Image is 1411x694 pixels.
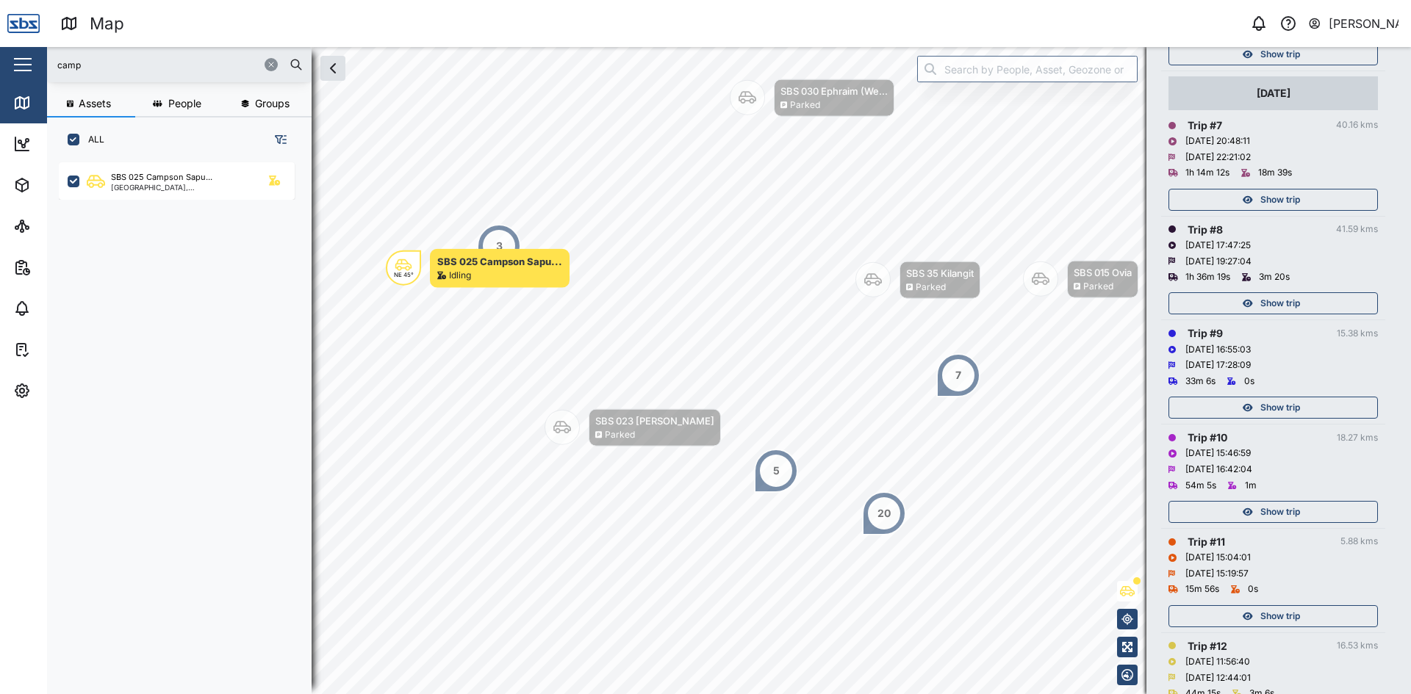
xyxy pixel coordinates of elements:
[1260,189,1300,210] span: Show trip
[862,491,906,535] div: Map marker
[79,134,104,145] label: ALL
[111,171,212,184] div: SBS 025 Campson Sapu...
[1168,43,1378,65] button: Show trip
[1023,261,1138,298] div: Map marker
[730,79,894,117] div: Map marker
[1260,293,1300,314] span: Show trip
[1337,639,1378,653] div: 16.53 kms
[1188,222,1223,238] div: Trip # 8
[1168,397,1378,419] button: Show trip
[1248,582,1258,596] div: 0s
[1336,118,1378,132] div: 40.16 kms
[936,353,980,397] div: Map marker
[1185,582,1219,596] div: 15m 56s
[1185,447,1251,460] div: [DATE] 15:46:59
[1337,327,1378,341] div: 15.38 kms
[1185,239,1251,253] div: [DATE] 17:47:25
[38,95,71,111] div: Map
[1185,358,1251,372] div: [DATE] 17:28:09
[1168,605,1378,627] button: Show trip
[38,300,84,317] div: Alarms
[1083,280,1113,294] div: Parked
[394,272,414,278] div: NE 45°
[496,238,503,254] div: 3
[437,254,562,269] div: SBS 025 Campson Sapu...
[1185,343,1251,357] div: [DATE] 16:55:03
[1185,166,1229,180] div: 1h 14m 12s
[38,218,73,234] div: Sites
[545,409,721,447] div: Map marker
[90,11,124,37] div: Map
[1188,638,1227,654] div: Trip # 12
[38,341,79,358] div: Tasks
[59,157,311,682] div: grid
[255,98,290,109] span: Groups
[56,54,303,76] input: Search assets or drivers
[780,84,888,98] div: SBS 030 Ephraim (We...
[917,56,1138,82] input: Search by People, Asset, Geozone or Place
[111,184,251,191] div: [GEOGRAPHIC_DATA], [GEOGRAPHIC_DATA]
[790,98,820,112] div: Parked
[7,7,40,40] img: Main Logo
[38,259,88,275] div: Reports
[1185,151,1251,165] div: [DATE] 22:21:02
[955,367,961,383] div: 7
[773,463,780,479] div: 5
[1307,13,1399,34] button: [PERSON_NAME]
[1260,606,1300,626] span: Show trip
[1185,671,1251,685] div: [DATE] 12:44:01
[477,224,521,268] div: Map marker
[906,266,974,281] div: SBS 35 Kilangit
[168,98,201,109] span: People
[595,413,714,428] div: SBS 023 [PERSON_NAME]
[1260,397,1300,418] span: Show trip
[47,47,1411,694] canvas: Map
[79,98,111,109] span: Assets
[1329,15,1399,33] div: [PERSON_NAME]
[38,136,104,152] div: Dashboard
[1185,551,1251,565] div: [DATE] 15:04:01
[916,281,946,294] div: Parked
[1340,535,1378,549] div: 5.88 kms
[38,177,84,193] div: Assets
[605,428,635,442] div: Parked
[754,449,798,493] div: Map marker
[1185,134,1250,148] div: [DATE] 20:48:11
[1185,655,1250,669] div: [DATE] 11:56:40
[1337,431,1378,445] div: 18.27 kms
[1188,534,1225,550] div: Trip # 11
[1259,270,1290,284] div: 3m 20s
[1244,375,1254,388] div: 0s
[1188,430,1227,446] div: Trip # 10
[1185,567,1249,581] div: [DATE] 15:19:57
[1336,223,1378,236] div: 41.59 kms
[386,249,570,288] div: Map marker
[1185,375,1216,388] div: 33m 6s
[1185,255,1252,269] div: [DATE] 19:27:04
[877,505,891,521] div: 20
[1260,502,1300,522] span: Show trip
[1185,463,1252,477] div: [DATE] 16:42:04
[855,261,980,299] div: Map marker
[1168,501,1378,523] button: Show trip
[38,383,90,399] div: Settings
[1188,118,1222,134] div: Trip # 7
[1258,166,1292,180] div: 18m 39s
[1245,479,1257,493] div: 1m
[1188,325,1223,341] div: Trip # 9
[1185,270,1230,284] div: 1h 36m 19s
[1168,189,1378,211] button: Show trip
[1260,44,1300,65] span: Show trip
[1168,292,1378,314] button: Show trip
[449,269,471,283] div: Idling
[1185,479,1216,493] div: 54m 5s
[1257,85,1290,101] div: [DATE]
[1074,265,1132,280] div: SBS 015 Ovia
